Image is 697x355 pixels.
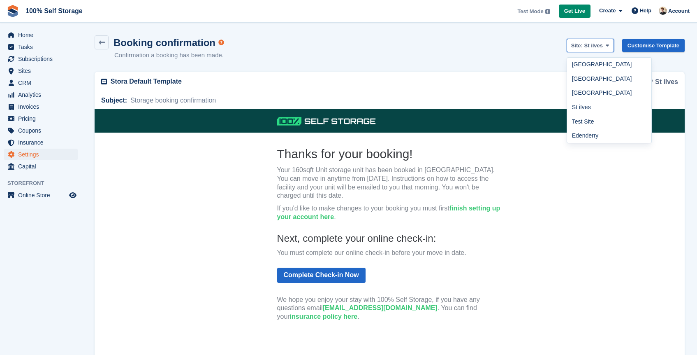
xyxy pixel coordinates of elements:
[559,5,590,18] a: Get Live
[183,7,281,17] img: 100% Self Storage Logo
[183,187,408,212] p: We hope you enjoy your stay with 100% Self Storage, if you have any questions email . You can fin...
[183,95,408,112] p: If you'd like to make changes to your booking you must first .
[4,149,78,160] a: menu
[127,96,216,105] span: Storage booking confirmation
[68,190,78,200] a: Preview store
[183,245,408,255] h6: Need help?
[4,113,78,124] a: menu
[4,89,78,100] a: menu
[390,72,683,92] div: St iIves
[668,7,690,15] span: Account
[4,41,78,53] a: menu
[659,7,667,15] img: Oliver
[4,29,78,41] a: menu
[4,161,78,172] a: menu
[183,57,408,91] p: Your 160sqft Unit storage unit has been booked in [GEOGRAPHIC_DATA]. You can move in anytime from...
[203,259,249,266] a: 078083 373734
[7,179,82,187] span: Storefront
[4,53,78,65] a: menu
[111,77,385,86] p: Stora Default Template
[4,65,78,77] a: menu
[22,4,86,18] a: 100% Self Storage
[113,37,215,48] h1: Booking confirmation
[201,272,315,279] a: [EMAIL_ADDRESS][DOMAIN_NAME]
[18,161,67,172] span: Capital
[567,100,652,114] a: St iIves
[571,42,583,49] strong: Site:
[567,58,652,72] a: [GEOGRAPHIC_DATA]
[183,123,408,135] h4: Next, complete your online check-in:
[584,42,603,49] span: St iIves
[4,101,78,112] a: menu
[114,51,224,60] p: Confirmation a booking has been made.
[517,7,543,16] span: Test Mode
[640,7,651,15] span: Help
[545,9,550,14] img: icon-info-grey-7440780725fd019a000dd9b08b2336e03edf1995a4989e88bcd33f0948082b44.svg
[18,125,67,136] span: Coupons
[18,53,67,65] span: Subscriptions
[18,77,67,89] span: CRM
[18,29,67,41] span: Home
[195,204,263,211] a: insurance policy here
[101,96,127,105] span: Subject:
[18,65,67,77] span: Sites
[622,39,685,52] a: Customise Template
[183,259,408,268] p: Phone:
[567,86,652,100] a: [GEOGRAPHIC_DATA]
[7,5,19,17] img: stora-icon-8386f47178a22dfd0bd8f6a31ec36ba5ce8667c1dd55bd0f319d3a0aa187defe.svg
[567,128,652,143] a: Edenderry
[564,7,585,15] span: Get Live
[567,114,652,129] a: Test Site
[18,101,67,112] span: Invoices
[18,137,67,148] span: Insurance
[18,149,67,160] span: Settings
[18,113,67,124] span: Pricing
[567,39,614,52] button: Site: St iIves
[183,140,408,148] p: You must complete our online check-in before your move in date.
[18,189,67,201] span: Online Store
[218,39,225,46] div: Tooltip anchor
[4,137,78,148] a: menu
[4,125,78,136] a: menu
[4,189,78,201] a: menu
[183,96,406,111] a: finish setting up your account here
[599,7,616,15] span: Create
[18,89,67,100] span: Analytics
[228,195,343,202] a: [EMAIL_ADDRESS][DOMAIN_NAME]
[183,37,408,53] h2: Thanks for your booking!
[183,159,271,174] a: Complete Check-in Now
[4,77,78,89] a: menu
[18,41,67,53] span: Tasks
[567,72,652,86] a: [GEOGRAPHIC_DATA]
[183,272,408,280] p: Email:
